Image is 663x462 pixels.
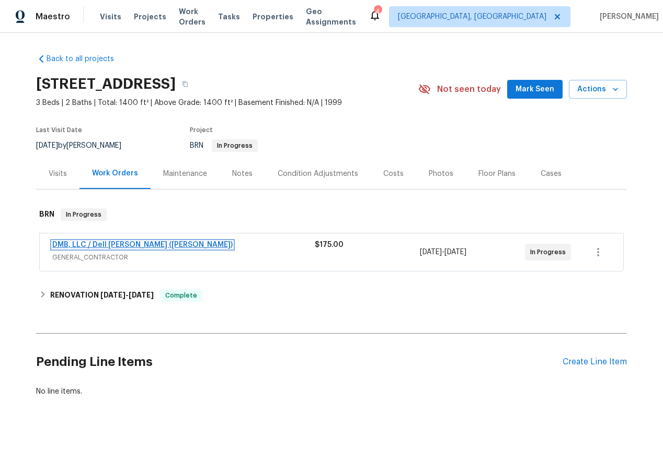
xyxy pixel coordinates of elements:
span: Last Visit Date [36,127,82,133]
div: by [PERSON_NAME] [36,139,134,152]
a: Back to all projects [36,54,136,64]
span: [DATE] [36,142,58,149]
span: Actions [577,83,619,96]
span: BRN [190,142,258,149]
div: Cases [541,169,562,179]
span: In Progress [530,247,570,257]
span: GENERAL_CONTRACTOR [52,252,315,263]
h2: Pending Line Items [36,338,563,386]
span: Tasks [218,13,240,20]
span: [GEOGRAPHIC_DATA], [GEOGRAPHIC_DATA] [398,11,546,22]
h6: BRN [39,208,54,221]
div: Work Orders [92,168,138,179]
span: [DATE] [129,291,154,299]
div: Condition Adjustments [278,169,358,179]
a: DMB, LLC / Dell [PERSON_NAME] ([PERSON_NAME]) [52,241,233,248]
h2: [STREET_ADDRESS] [36,79,176,89]
div: Photos [429,169,453,179]
span: Maestro [36,11,70,22]
div: BRN In Progress [36,198,627,231]
span: [DATE] [420,248,442,256]
span: Geo Assignments [306,6,356,27]
div: Costs [383,169,404,179]
button: Copy Address [176,75,195,93]
span: Project [190,127,213,133]
span: Complete [161,290,201,301]
span: Work Orders [179,6,205,27]
div: RENOVATION [DATE]-[DATE]Complete [36,283,627,308]
span: [PERSON_NAME] [596,11,659,22]
div: Visits [49,169,67,179]
span: Visits [100,11,121,22]
span: In Progress [62,209,106,220]
span: Properties [253,11,293,22]
span: - [420,247,466,257]
span: Projects [134,11,166,22]
div: Notes [232,169,253,179]
span: $175.00 [315,241,344,248]
div: Create Line Item [563,357,627,367]
span: - [100,291,154,299]
button: Actions [569,80,627,99]
div: Floor Plans [478,169,516,179]
div: No line items. [36,386,627,397]
span: Not seen today [437,84,501,94]
span: Mark Seen [516,83,554,96]
button: Mark Seen [507,80,563,99]
h6: RENOVATION [50,289,154,302]
span: 3 Beds | 2 Baths | Total: 1400 ft² | Above Grade: 1400 ft² | Basement Finished: N/A | 1999 [36,98,418,108]
div: 4 [374,6,381,17]
span: [DATE] [444,248,466,256]
div: Maintenance [163,169,207,179]
span: In Progress [213,143,257,149]
span: [DATE] [100,291,125,299]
